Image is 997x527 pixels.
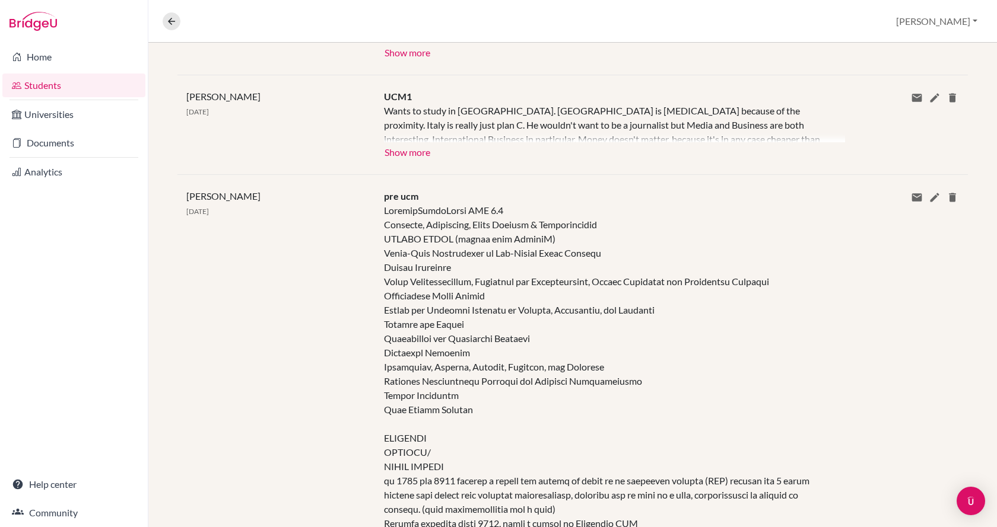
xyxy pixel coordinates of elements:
div: Wants to study in [GEOGRAPHIC_DATA]. [GEOGRAPHIC_DATA] is [MEDICAL_DATA] because of the proximity... [384,104,827,142]
button: Show more [384,43,431,60]
div: Open Intercom Messenger [957,487,985,515]
button: Show more [384,142,431,160]
a: Students [2,74,145,97]
span: pre ucm [384,190,418,202]
a: Home [2,45,145,69]
span: [DATE] [186,207,209,216]
span: [DATE] [186,107,209,116]
span: UCM1 [384,91,412,102]
img: Bridge-U [9,12,57,31]
a: Analytics [2,160,145,184]
a: Help center [2,472,145,496]
span: [PERSON_NAME] [186,91,261,102]
a: Community [2,501,145,525]
a: Universities [2,103,145,126]
a: Documents [2,131,145,155]
button: [PERSON_NAME] [891,10,983,33]
span: [PERSON_NAME] [186,190,261,202]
